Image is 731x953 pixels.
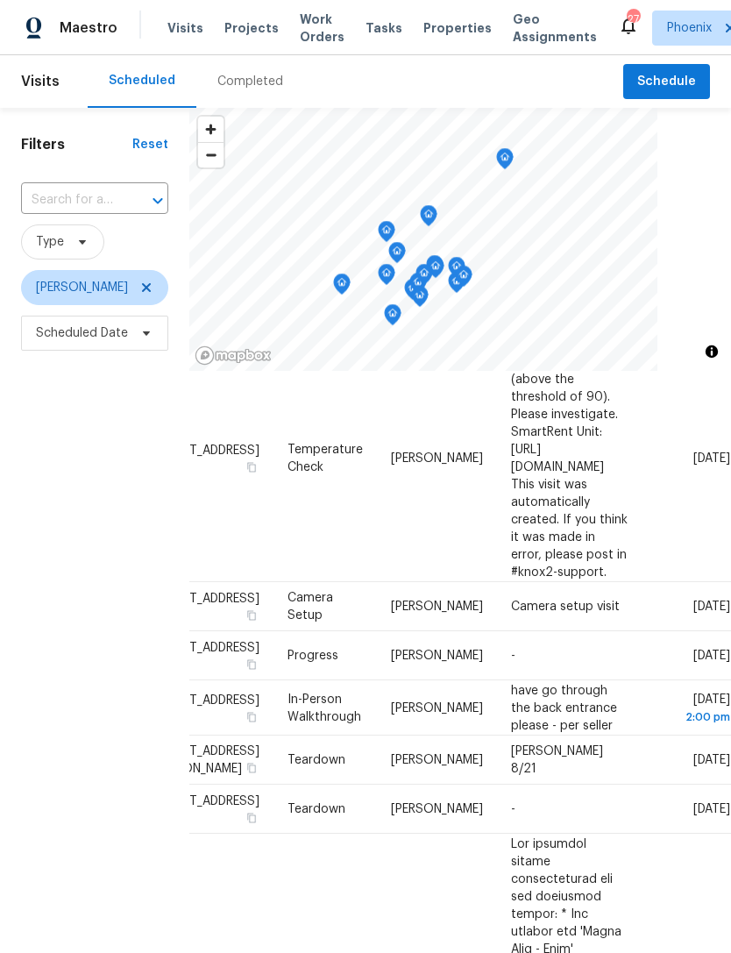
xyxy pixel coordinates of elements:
div: Map marker [388,242,406,269]
span: [PERSON_NAME] [391,803,483,815]
span: [PERSON_NAME] 8/21 [511,745,603,775]
span: - [511,803,515,815]
span: Tasks [365,22,402,34]
div: 27 [627,11,639,28]
span: [DATE] [693,754,730,766]
span: [STREET_ADDRESS] [150,693,259,706]
span: Visits [167,19,203,37]
span: [STREET_ADDRESS] [150,444,259,456]
span: [STREET_ADDRESS] [150,593,259,605]
span: [PERSON_NAME] [391,601,483,613]
span: [STREET_ADDRESS] [150,642,259,654]
div: Map marker [426,255,444,282]
button: Zoom in [198,117,224,142]
button: Copy Address [244,708,259,724]
h1: Filters [21,136,132,153]
span: Geo Assignments [513,11,597,46]
div: Map marker [448,272,465,299]
span: Schedule [637,71,696,93]
div: Map marker [455,266,472,293]
div: Map marker [384,304,401,331]
span: Progress [287,650,338,662]
div: Completed [217,73,283,90]
span: [PERSON_NAME] [391,650,483,662]
button: Open [145,188,170,213]
span: Type [36,233,64,251]
span: Camera setup visit [511,601,620,613]
button: Copy Address [244,459,259,474]
div: Map marker [378,264,395,291]
button: Toggle attribution [701,341,722,362]
span: Temperature Check [287,443,363,473]
div: Map marker [496,148,514,175]
div: Scheduled [109,72,175,89]
span: Camera Setup [287,592,333,622]
button: Copy Address [244,608,259,623]
span: Zoom out [198,143,224,167]
div: Map marker [420,205,437,232]
span: Projects [224,19,279,37]
span: Work Orders [300,11,344,46]
canvas: Map [189,108,657,371]
span: Maestro [60,19,117,37]
div: Map marker [415,264,433,291]
div: Map marker [378,221,395,248]
span: [PERSON_NAME] [36,279,128,296]
span: [DATE] [693,452,730,464]
div: 2:00 pm [656,708,730,725]
span: [DATE] [693,803,730,815]
span: [DATE] [693,601,730,613]
button: Copy Address [244,760,259,776]
span: [PERSON_NAME] [391,701,483,714]
span: [STREET_ADDRESS][PERSON_NAME] [150,745,259,775]
span: A high temperature of 91 detected (above the threshold of 90). Please investigate. SmartRent Unit... [511,338,628,578]
button: Copy Address [244,657,259,672]
div: Map marker [409,273,427,300]
span: Toggle attribution [706,342,717,361]
span: [DATE] [693,650,730,662]
div: Reset [132,136,168,153]
div: Map marker [404,279,422,306]
a: Mapbox homepage [195,345,272,366]
button: Zoom out [198,142,224,167]
button: Copy Address [244,810,259,826]
span: have go through the back entrance please - per seller [511,684,617,731]
span: [STREET_ADDRESS] [150,795,259,807]
span: [DATE] [656,693,730,725]
span: Properties [423,19,492,37]
span: Visits [21,62,60,101]
span: Teardown [287,754,345,766]
span: Phoenix [667,19,712,37]
input: Search for an address... [21,187,119,214]
span: [PERSON_NAME] [391,754,483,766]
span: [PERSON_NAME] [391,452,483,464]
button: Schedule [623,64,710,100]
span: Scheduled Date [36,324,128,342]
div: Map marker [333,274,351,301]
span: Teardown [287,803,345,815]
span: In-Person Walkthrough [287,693,361,722]
div: Map marker [427,257,444,284]
div: Map marker [448,257,465,284]
span: - [511,650,515,662]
